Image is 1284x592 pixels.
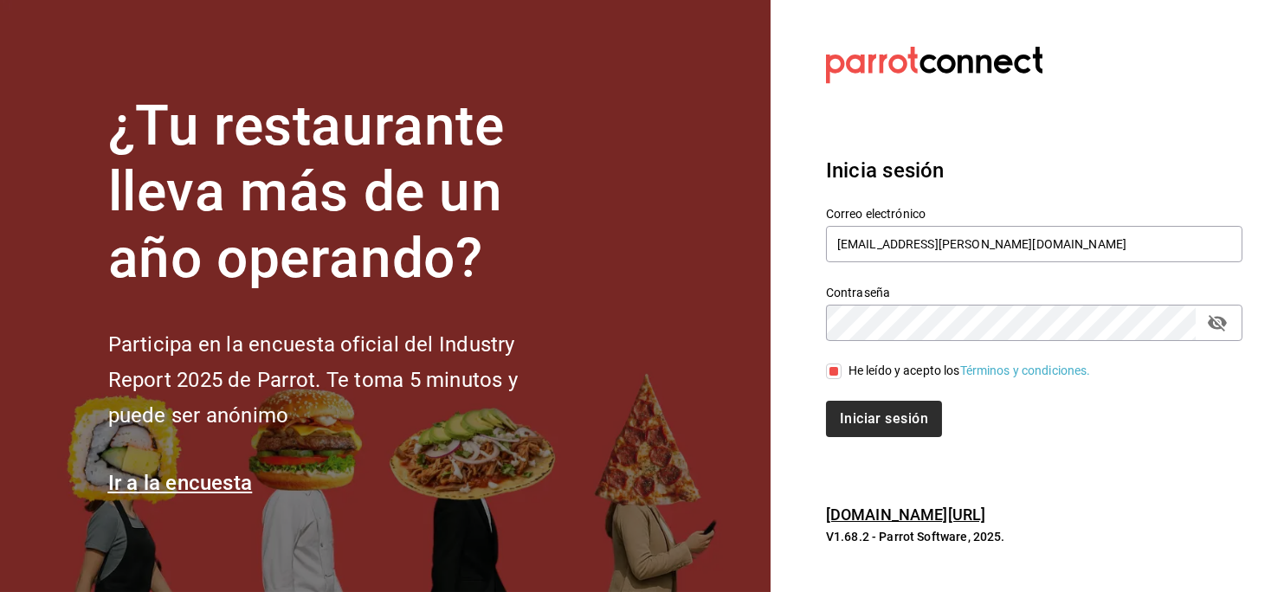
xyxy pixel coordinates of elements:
h3: Inicia sesión [826,155,1242,186]
button: passwordField [1203,308,1232,338]
button: Iniciar sesión [826,401,942,437]
div: He leído y acepto los [848,362,1091,380]
a: Términos y condiciones. [960,364,1091,377]
a: [DOMAIN_NAME][URL] [826,505,985,524]
p: V1.68.2 - Parrot Software, 2025. [826,528,1242,545]
label: Correo electrónico [826,208,1242,220]
input: Ingresa tu correo electrónico [826,226,1242,262]
label: Contraseña [826,286,1242,299]
h2: Participa en la encuesta oficial del Industry Report 2025 de Parrot. Te toma 5 minutos y puede se... [108,327,576,433]
a: Ir a la encuesta [108,471,253,495]
h1: ¿Tu restaurante lleva más de un año operando? [108,93,576,293]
